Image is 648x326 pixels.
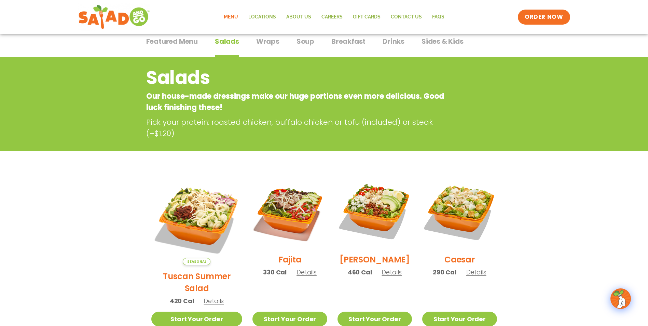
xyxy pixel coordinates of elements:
h2: Tuscan Summer Salad [151,270,243,294]
span: Salads [215,36,239,46]
h2: Fajita [278,254,302,266]
span: ORDER NOW [525,13,563,21]
img: Product photo for Tuscan Summer Salad [151,174,243,265]
a: FAQs [427,9,450,25]
span: Wraps [256,36,279,46]
span: Details [382,268,402,276]
span: Drinks [383,36,404,46]
a: ORDER NOW [518,10,570,25]
div: Tabbed content [146,34,502,57]
p: Pick your protein: roasted chicken, buffalo chicken or tofu (included) or steak (+$1.20) [146,117,450,139]
span: Soup [297,36,314,46]
img: Product photo for Caesar Salad [422,174,497,248]
span: Featured Menu [146,36,198,46]
span: Sides & Kids [422,36,464,46]
nav: Menu [219,9,450,25]
a: Menu [219,9,243,25]
a: Careers [316,9,348,25]
a: Locations [243,9,281,25]
a: About Us [281,9,316,25]
img: new-SAG-logo-768×292 [78,3,150,31]
h2: [PERSON_NAME] [340,254,410,266]
a: GIFT CARDS [348,9,386,25]
span: 420 Cal [170,296,194,305]
p: Our house-made dressings make our huge portions even more delicious. Good luck finishing these! [146,91,447,113]
span: 330 Cal [263,268,287,277]
span: 290 Cal [433,268,456,277]
h2: Salads [146,64,447,92]
span: Details [297,268,317,276]
h2: Caesar [444,254,475,266]
img: wpChatIcon [611,289,630,308]
img: Product photo for Cobb Salad [337,174,412,248]
span: Breakfast [331,36,366,46]
span: Details [466,268,486,276]
a: Contact Us [386,9,427,25]
span: Seasonal [183,258,210,265]
span: 460 Cal [348,268,372,277]
img: Product photo for Fajita Salad [252,174,327,248]
span: Details [204,297,224,305]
